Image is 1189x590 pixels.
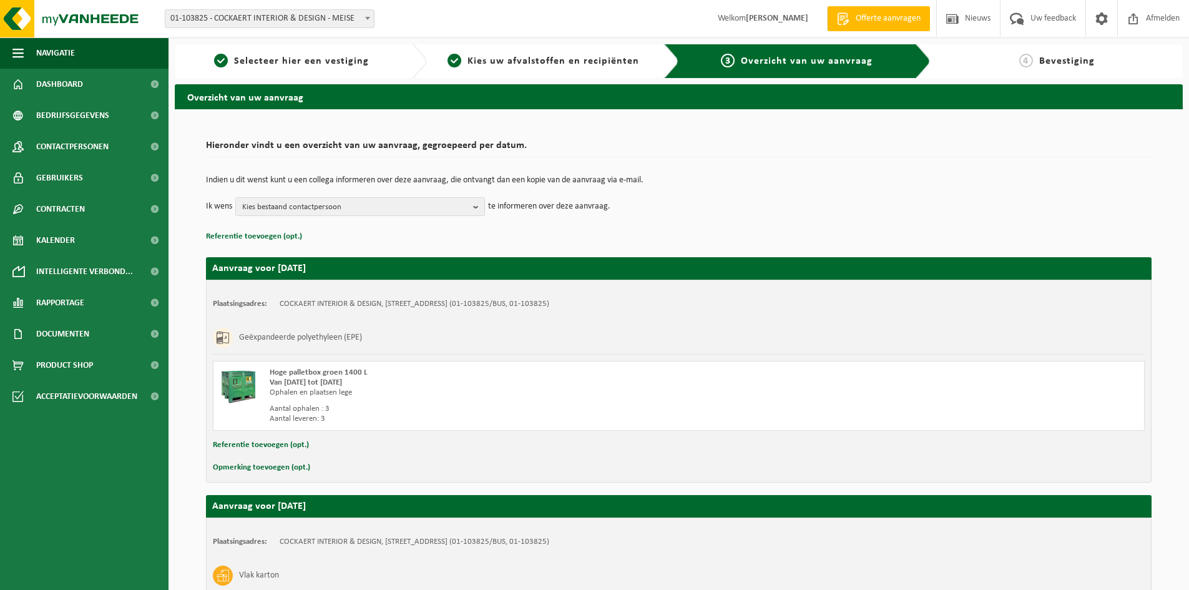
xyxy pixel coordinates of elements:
div: Ophalen en plaatsen lege [270,388,729,398]
p: Ik wens [206,197,232,216]
td: COCKAERT INTERIOR & DESIGN, [STREET_ADDRESS] (01-103825/BUS, 01-103825) [280,299,549,309]
h2: Hieronder vindt u een overzicht van uw aanvraag, gegroepeerd per datum. [206,140,1152,157]
span: Documenten [36,318,89,350]
span: Kies bestaand contactpersoon [242,198,468,217]
span: Acceptatievoorwaarden [36,381,137,412]
td: COCKAERT INTERIOR & DESIGN, [STREET_ADDRESS] (01-103825/BUS, 01-103825) [280,537,549,547]
span: Contactpersonen [36,131,109,162]
strong: [PERSON_NAME] [746,14,808,23]
strong: Aanvraag voor [DATE] [212,501,306,511]
span: Overzicht van uw aanvraag [741,56,873,66]
span: Contracten [36,194,85,225]
strong: Van [DATE] tot [DATE] [270,378,342,386]
span: Bevestiging [1039,56,1095,66]
span: Intelligente verbond... [36,256,133,287]
span: 4 [1019,54,1033,67]
span: 1 [214,54,228,67]
div: Aantal leveren: 3 [270,414,729,424]
button: Opmerking toevoegen (opt.) [213,460,310,476]
span: 01-103825 - COCKAERT INTERIOR & DESIGN - MEISE [165,10,374,27]
p: Indien u dit wenst kunt u een collega informeren over deze aanvraag, die ontvangt dan een kopie v... [206,176,1152,185]
span: Selecteer hier een vestiging [234,56,369,66]
span: Kies uw afvalstoffen en recipiënten [467,56,639,66]
h3: Vlak karton [239,566,279,586]
span: Dashboard [36,69,83,100]
span: Bedrijfsgegevens [36,100,109,131]
strong: Plaatsingsadres: [213,538,267,546]
div: Aantal ophalen : 3 [270,404,729,414]
span: Gebruikers [36,162,83,194]
span: Product Shop [36,350,93,381]
span: Hoge palletbox groen 1400 L [270,368,368,376]
span: 01-103825 - COCKAERT INTERIOR & DESIGN - MEISE [165,9,374,28]
a: 2Kies uw afvalstoffen en recipiënten [433,54,654,69]
span: 3 [721,54,735,67]
button: Referentie toevoegen (opt.) [213,437,309,453]
span: Kalender [36,225,75,256]
span: 2 [448,54,461,67]
a: Offerte aanvragen [827,6,930,31]
span: Navigatie [36,37,75,69]
p: te informeren over deze aanvraag. [488,197,610,216]
a: 1Selecteer hier een vestiging [181,54,402,69]
h2: Overzicht van uw aanvraag [175,84,1183,109]
img: PB-HB-1400-HPE-GN-01.png [220,368,257,405]
span: Rapportage [36,287,84,318]
button: Kies bestaand contactpersoon [235,197,485,216]
strong: Aanvraag voor [DATE] [212,263,306,273]
button: Referentie toevoegen (opt.) [206,229,302,245]
h3: Geëxpandeerde polyethyleen (EPE) [239,328,362,348]
strong: Plaatsingsadres: [213,300,267,308]
span: Offerte aanvragen [853,12,924,25]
